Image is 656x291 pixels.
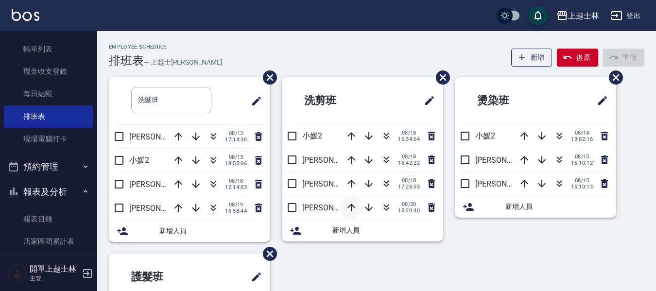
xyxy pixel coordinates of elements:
[398,184,420,190] span: 17:26:53
[398,160,420,166] span: 16:42:22
[528,6,548,25] button: save
[8,264,27,283] img: Person
[4,208,93,230] a: 報表目錄
[282,220,443,241] div: 新增人員
[4,105,93,128] a: 排班表
[4,38,93,60] a: 帳單列表
[225,178,247,184] span: 08/18
[225,184,247,190] span: 12:14:03
[398,154,420,160] span: 08/18
[571,154,593,160] span: 08/15
[568,10,599,22] div: 上越士林
[225,130,247,137] span: 08/13
[4,253,93,275] a: 店家日報表
[398,136,420,142] span: 15:34:04
[225,154,247,160] span: 08/13
[225,208,247,214] span: 16:58:44
[109,220,270,242] div: 新增人員
[398,207,420,214] span: 15:20:40
[109,54,144,68] h3: 排班表
[302,131,322,140] span: 小媛2
[4,230,93,253] a: 店家區間累計表
[225,202,247,208] span: 08/19
[302,179,369,188] span: [PERSON_NAME]12
[455,196,616,218] div: 新增人員
[129,132,192,141] span: [PERSON_NAME]8
[571,177,593,184] span: 08/15
[505,202,608,212] span: 新增人員
[398,130,420,136] span: 08/18
[511,49,552,67] button: 新增
[129,155,149,165] span: 小媛2
[30,274,79,283] p: 主管
[144,57,223,68] h6: — 上越士[PERSON_NAME]
[4,154,93,179] button: 預約管理
[4,179,93,205] button: 報表及分析
[332,225,435,236] span: 新增人員
[302,155,369,165] span: [PERSON_NAME]12
[4,83,93,105] a: 每日結帳
[159,226,262,236] span: 新增人員
[109,44,223,50] h2: Employee Schedule
[225,137,247,143] span: 17:14:30
[602,63,624,92] span: 刪除班表
[131,87,211,113] input: 排版標題
[398,177,420,184] span: 08/18
[129,180,196,189] span: [PERSON_NAME]12
[398,201,420,207] span: 08/20
[290,83,384,118] h2: 洗剪班
[256,63,278,92] span: 刪除班表
[429,63,451,92] span: 刪除班表
[571,184,593,190] span: 15:10:13
[4,60,93,83] a: 現金收支登錄
[418,89,435,112] span: 修改班表的標題
[571,160,593,166] span: 15:10:12
[571,136,593,142] span: 13:02:16
[129,204,196,213] span: [PERSON_NAME]12
[475,179,542,188] span: [PERSON_NAME]12
[4,128,93,150] a: 現場電腦打卡
[463,83,557,118] h2: 燙染班
[571,130,593,136] span: 08/14
[475,155,538,165] span: [PERSON_NAME]8
[12,9,39,21] img: Logo
[591,89,608,112] span: 修改班表的標題
[552,6,603,26] button: 上越士林
[225,160,247,167] span: 18:55:06
[245,89,262,113] span: 修改班表的標題
[607,7,644,25] button: 登出
[302,203,365,212] span: [PERSON_NAME]8
[557,49,598,67] button: 復原
[30,264,79,274] h5: 開單上越士林
[245,265,262,289] span: 修改班表的標題
[475,131,495,140] span: 小媛2
[256,240,278,268] span: 刪除班表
